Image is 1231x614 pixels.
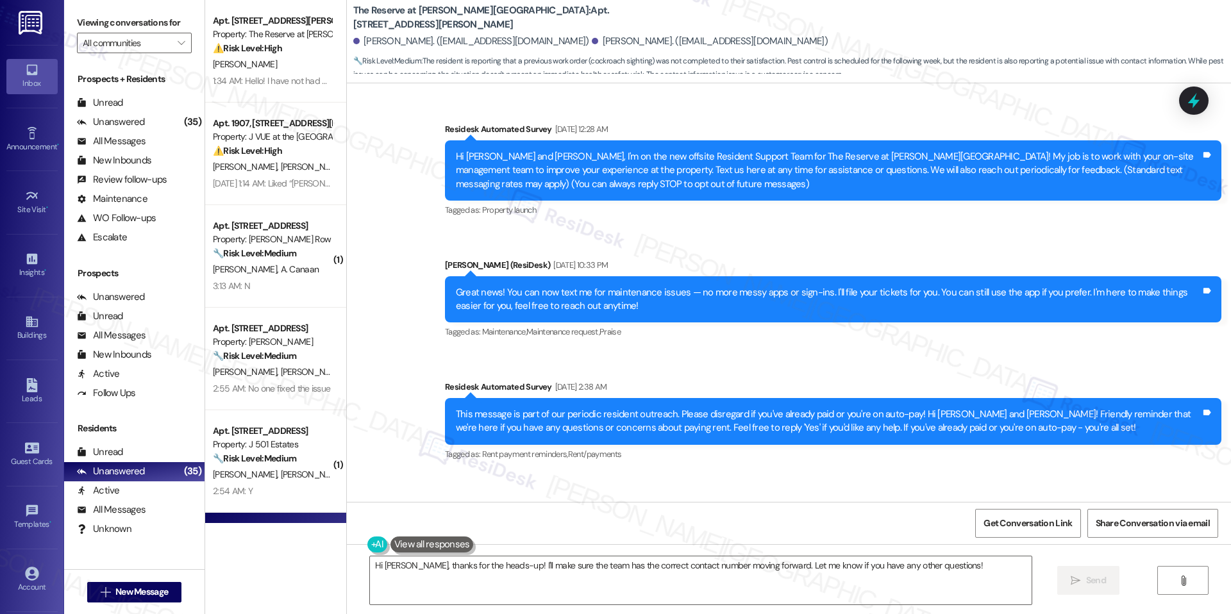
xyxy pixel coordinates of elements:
[552,122,608,136] div: [DATE] 12:28 AM
[213,42,282,54] strong: ⚠️ Risk Level: High
[552,380,607,394] div: [DATE] 2:38 AM
[6,185,58,220] a: Site Visit •
[975,509,1080,538] button: Get Conversation Link
[456,408,1201,435] div: This message is part of our periodic resident outreach. Please disregard if you've already paid o...
[213,28,331,41] div: Property: The Reserve at [PERSON_NAME][GEOGRAPHIC_DATA]
[213,14,331,28] div: Apt. [STREET_ADDRESS][PERSON_NAME]
[213,452,296,464] strong: 🔧 Risk Level: Medium
[77,13,192,33] label: Viewing conversations for
[280,161,348,172] span: [PERSON_NAME]
[181,112,205,132] div: (35)
[181,461,205,481] div: (35)
[213,485,253,497] div: 2:54 AM: Y
[77,386,136,400] div: Follow Ups
[77,465,145,478] div: Unanswered
[482,449,568,460] span: Rent payment reminders ,
[526,326,599,337] span: Maintenance request ,
[6,374,58,409] a: Leads
[353,56,421,66] strong: 🔧 Risk Level: Medium
[550,258,608,272] div: [DATE] 10:33 PM
[280,469,344,480] span: [PERSON_NAME]
[49,518,51,527] span: •
[77,348,151,361] div: New Inbounds
[77,173,167,187] div: Review follow-ups
[482,204,536,215] span: Property launch
[101,587,110,597] i: 
[77,290,145,304] div: Unanswered
[6,311,58,345] a: Buildings
[213,219,331,233] div: Apt. [STREET_ADDRESS]
[213,117,331,130] div: Apt. 1907, [STREET_ADDRESS][PERSON_NAME]
[77,212,156,225] div: WO Follow-ups
[445,258,1221,276] div: [PERSON_NAME] (ResiDesk)
[213,58,277,70] span: [PERSON_NAME]
[213,438,331,451] div: Property: J 501 Estates
[445,201,1221,219] div: Tagged as:
[445,445,1221,463] div: Tagged as:
[19,11,45,35] img: ResiDesk Logo
[213,280,250,292] div: 3:13 AM: N
[213,366,281,378] span: [PERSON_NAME]
[1057,566,1119,595] button: Send
[213,322,331,335] div: Apt. [STREET_ADDRESS]
[456,286,1201,313] div: Great news! You can now text me for maintenance issues — no more messy apps or sign-ins. I'll fil...
[592,35,828,48] div: [PERSON_NAME]. ([EMAIL_ADDRESS][DOMAIN_NAME])
[213,469,281,480] span: [PERSON_NAME]
[213,161,281,172] span: [PERSON_NAME]
[77,367,120,381] div: Active
[77,445,123,459] div: Unread
[6,563,58,597] a: Account
[213,247,296,259] strong: 🔧 Risk Level: Medium
[213,350,296,361] strong: 🔧 Risk Level: Medium
[213,145,282,156] strong: ⚠️ Risk Level: High
[87,582,182,602] button: New Message
[353,4,610,31] b: The Reserve at [PERSON_NAME][GEOGRAPHIC_DATA]: Apt. [STREET_ADDRESS][PERSON_NAME]
[213,335,331,349] div: Property: [PERSON_NAME]
[77,154,151,167] div: New Inbounds
[77,192,147,206] div: Maintenance
[64,422,205,435] div: Residents
[984,517,1072,530] span: Get Conversation Link
[213,424,331,438] div: Apt. [STREET_ADDRESS]
[353,54,1231,82] span: : The resident is reporting that a previous work order (cockroach sighting) was not completed to ...
[178,38,185,48] i: 
[213,178,1187,189] div: [DATE] 1:14 AM: Liked “[PERSON_NAME] (J VUE at the LMA): Hey [PERSON_NAME] and [PERSON_NAME], hap...
[77,503,146,517] div: All Messages
[1096,517,1210,530] span: Share Conversation via email
[682,502,734,515] div: [DATE] 4:17 AM
[445,380,1221,398] div: Residesk Automated Survey
[77,135,146,148] div: All Messages
[370,556,1032,604] textarea: Hi [PERSON_NAME], thanks for the heads-up! I'll make sure the team has the correct contact number...
[1071,576,1080,586] i: 
[77,329,146,342] div: All Messages
[77,484,120,497] div: Active
[46,203,48,212] span: •
[213,263,281,275] span: [PERSON_NAME]
[77,115,145,129] div: Unanswered
[1086,574,1106,587] span: Send
[77,310,123,323] div: Unread
[1178,576,1188,586] i: 
[445,122,1221,140] div: Residesk Automated Survey
[280,263,319,275] span: A. Canaan
[568,449,622,460] span: Rent/payments
[599,326,621,337] span: Praise
[445,322,1221,341] div: Tagged as:
[213,75,442,87] div: 1:34 AM: Hello! I have not had any new work orders since May.
[456,150,1201,191] div: Hi [PERSON_NAME] and [PERSON_NAME], I'm on the new offsite Resident Support Team for The Reserve ...
[77,231,127,244] div: Escalate
[353,35,589,48] div: [PERSON_NAME]. ([EMAIL_ADDRESS][DOMAIN_NAME])
[1087,509,1218,538] button: Share Conversation via email
[6,248,58,283] a: Insights •
[64,72,205,86] div: Prospects + Residents
[115,585,168,599] span: New Message
[213,233,331,246] div: Property: [PERSON_NAME] Row
[44,266,46,275] span: •
[57,140,59,149] span: •
[77,96,123,110] div: Unread
[77,522,131,536] div: Unknown
[64,267,205,280] div: Prospects
[6,59,58,94] a: Inbox
[482,326,526,337] span: Maintenance ,
[280,366,348,378] span: [PERSON_NAME]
